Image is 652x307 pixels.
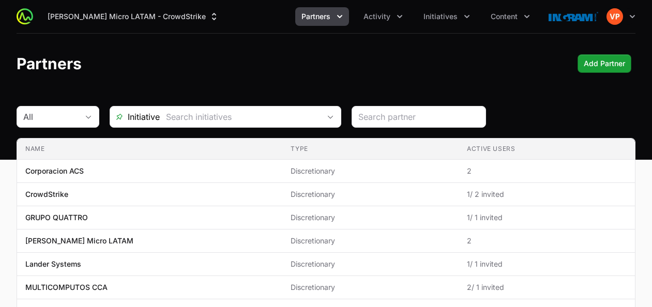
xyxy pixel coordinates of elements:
[584,57,625,70] span: Add Partner
[17,139,282,160] th: Name
[606,8,623,25] img: Vanessa ParedesAyala
[291,236,450,246] span: Discretionary
[484,7,536,26] div: Content menu
[363,11,390,22] span: Activity
[578,54,631,73] div: Primary actions
[417,7,476,26] div: Initiatives menu
[549,6,598,27] img: Ingram Micro LATAM
[25,166,84,176] p: Corporacion ACS
[467,166,627,176] span: 2
[467,282,627,293] span: 2 / 1 invited
[291,189,450,199] span: Discretionary
[17,106,99,127] button: All
[423,11,458,22] span: Initiatives
[357,7,409,26] button: Activity
[295,7,349,26] div: Partners menu
[357,7,409,26] div: Activity menu
[291,166,450,176] span: Discretionary
[41,7,225,26] div: Supplier switch menu
[291,212,450,223] span: Discretionary
[467,236,627,246] span: 2
[467,212,627,223] span: 1 / 1 invited
[291,282,450,293] span: Discretionary
[33,7,536,26] div: Main navigation
[23,111,78,123] div: All
[25,282,108,293] p: MULTICOMPUTOS CCA
[467,189,627,199] span: 1 / 2 invited
[295,7,349,26] button: Partners
[578,54,631,73] button: Add Partner
[160,106,320,127] input: Search initiatives
[25,212,88,223] p: GRUPO QUATTRO
[358,111,479,123] input: Search partner
[467,259,627,269] span: 1 / 1 invited
[459,139,635,160] th: Active Users
[25,189,68,199] p: CrowdStrike
[41,7,225,26] button: [PERSON_NAME] Micro LATAM - CrowdStrike
[491,11,518,22] span: Content
[417,7,476,26] button: Initiatives
[301,11,330,22] span: Partners
[17,8,33,25] img: ActivitySource
[25,259,81,269] p: Lander Systems
[25,236,133,246] p: [PERSON_NAME] Micro LATAM
[17,54,82,73] h1: Partners
[110,111,160,123] span: Initiative
[282,139,459,160] th: Type
[320,106,341,127] div: Open
[484,7,536,26] button: Content
[291,259,450,269] span: Discretionary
